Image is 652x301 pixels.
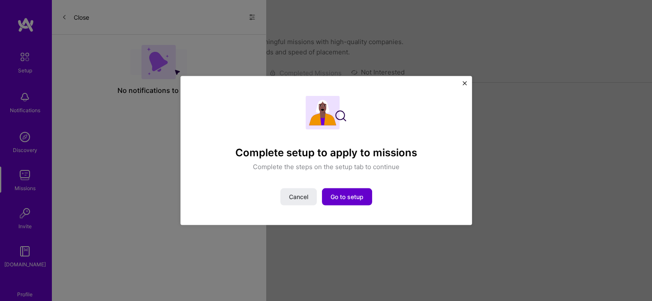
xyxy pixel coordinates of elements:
span: Go to setup [331,193,364,201]
button: Close [463,81,467,90]
img: Complete setup illustration [306,95,346,129]
button: Cancel [280,188,317,206]
button: Go to setup [322,188,372,206]
p: Complete the steps on the setup tab to continue [253,162,400,171]
h4: Complete setup to apply to missions [235,146,417,159]
span: Cancel [289,193,308,201]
